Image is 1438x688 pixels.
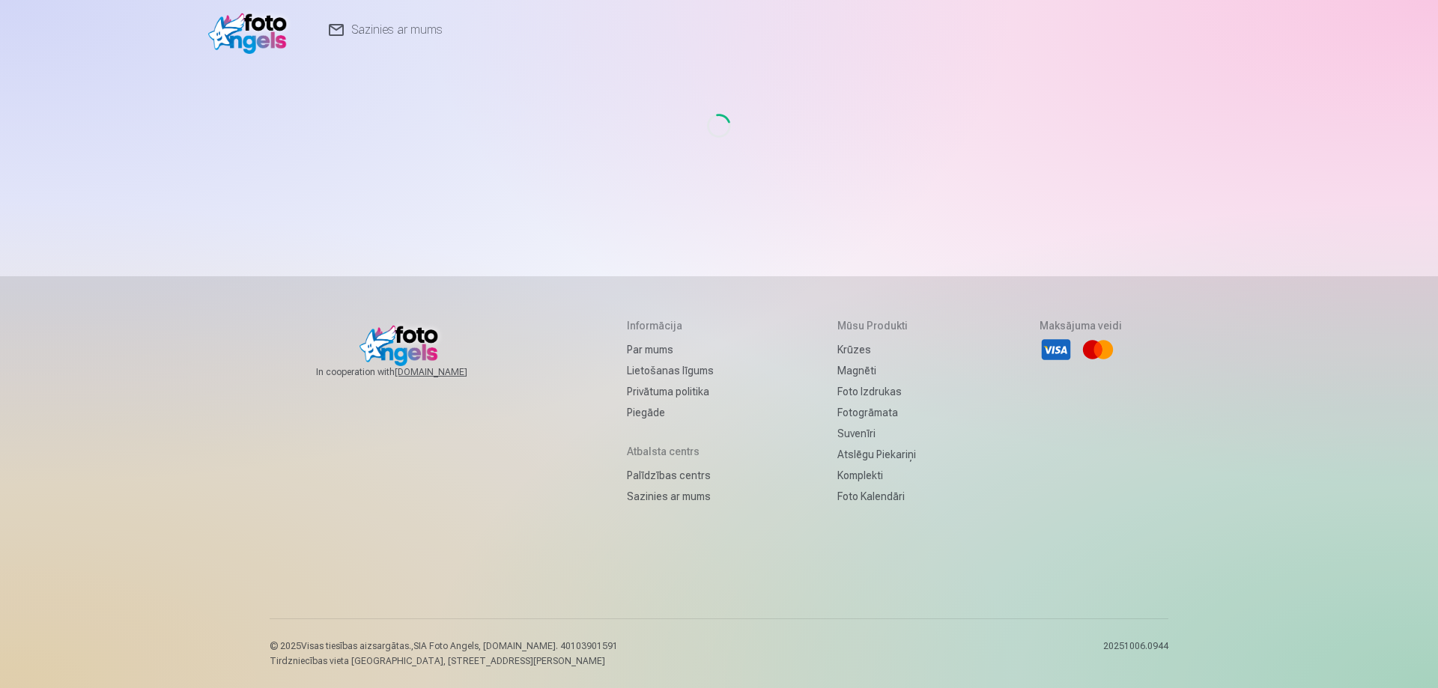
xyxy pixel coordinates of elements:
p: © 2025 Visas tiesības aizsargātas. , [270,640,618,652]
img: /v1 [208,6,294,54]
li: Visa [1040,333,1073,366]
a: Lietošanas līgums [627,360,714,381]
a: Magnēti [837,360,916,381]
a: Piegāde [627,402,714,423]
a: Foto kalendāri [837,486,916,507]
h5: Informācija [627,318,714,333]
a: Privātuma politika [627,381,714,402]
a: Sazinies ar mums [627,486,714,507]
a: Fotogrāmata [837,402,916,423]
a: Par mums [627,339,714,360]
a: [DOMAIN_NAME] [395,366,503,378]
li: Mastercard [1081,333,1114,366]
p: 20251006.0944 [1103,640,1168,667]
span: SIA Foto Angels, [DOMAIN_NAME]. 40103901591 [413,641,618,651]
h5: Maksājuma veidi [1040,318,1122,333]
span: In cooperation with [316,366,503,378]
h5: Mūsu produkti [837,318,916,333]
h5: Atbalsta centrs [627,444,714,459]
a: Foto izdrukas [837,381,916,402]
a: Atslēgu piekariņi [837,444,916,465]
a: Palīdzības centrs [627,465,714,486]
a: Suvenīri [837,423,916,444]
a: Komplekti [837,465,916,486]
a: Krūzes [837,339,916,360]
p: Tirdzniecības vieta [GEOGRAPHIC_DATA], [STREET_ADDRESS][PERSON_NAME] [270,655,618,667]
